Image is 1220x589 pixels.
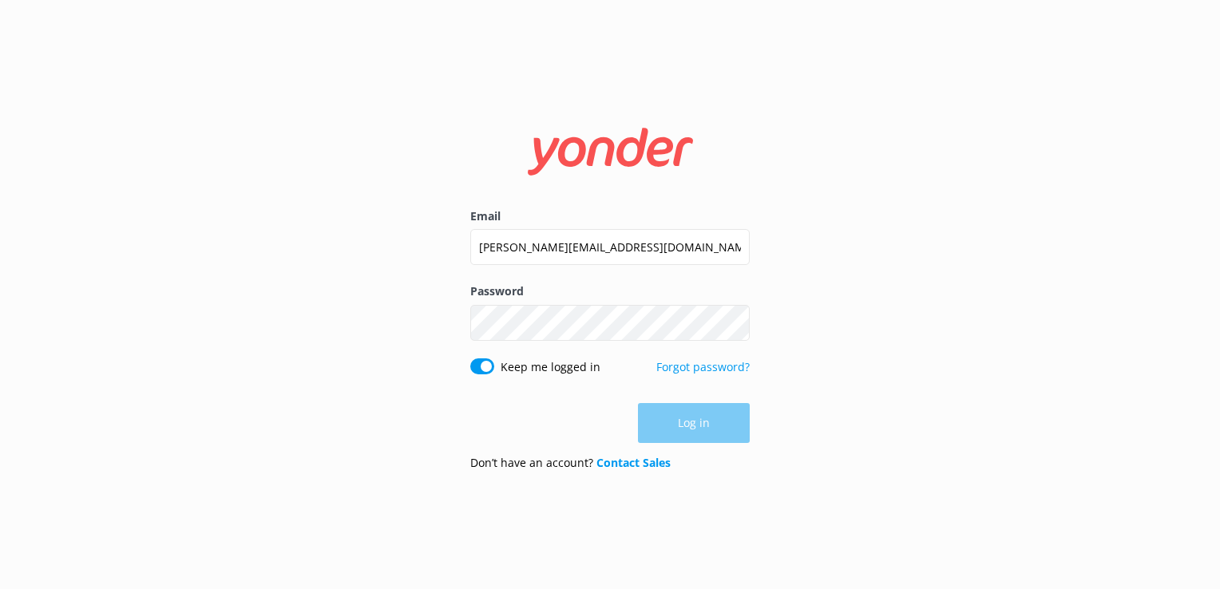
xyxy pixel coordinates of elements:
[656,359,750,374] a: Forgot password?
[470,454,671,472] p: Don’t have an account?
[718,306,750,338] button: Show password
[470,208,750,225] label: Email
[596,455,671,470] a: Contact Sales
[470,229,750,265] input: user@emailaddress.com
[470,283,750,300] label: Password
[501,358,600,376] label: Keep me logged in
